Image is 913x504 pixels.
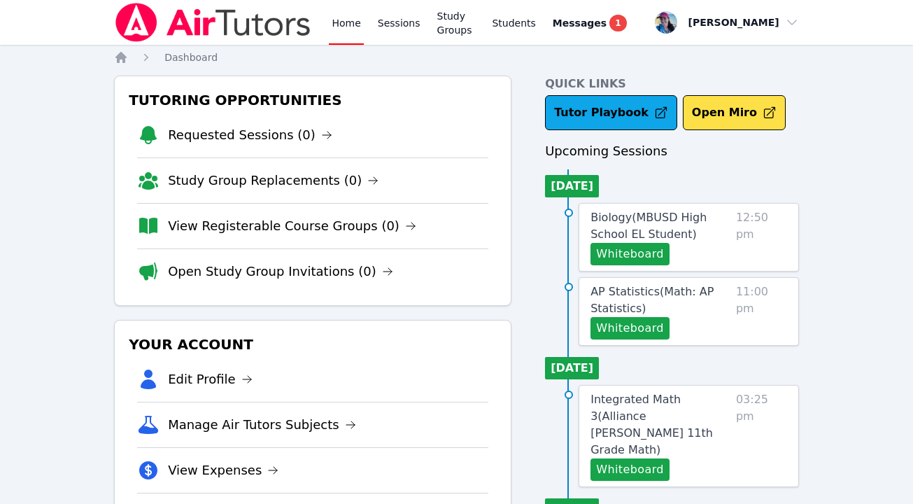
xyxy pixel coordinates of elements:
span: 11:00 pm [736,283,787,339]
span: 03:25 pm [736,391,787,481]
a: AP Statistics(Math: AP Statistics) [590,283,730,317]
a: Tutor Playbook [545,95,677,130]
nav: Breadcrumb [114,50,799,64]
button: Whiteboard [590,243,670,265]
button: Open Miro [683,95,786,130]
a: Open Study Group Invitations (0) [168,262,393,281]
a: View Registerable Course Groups (0) [168,216,416,236]
span: AP Statistics ( Math: AP Statistics ) [590,285,714,315]
h3: Upcoming Sessions [545,141,799,161]
a: Requested Sessions (0) [168,125,332,145]
a: Biology(MBUSD High School EL Student) [590,209,730,243]
li: [DATE] [545,357,599,379]
span: Messages [553,16,607,30]
button: Whiteboard [590,458,670,481]
span: 1 [609,15,626,31]
li: [DATE] [545,175,599,197]
span: Biology ( MBUSD High School EL Student ) [590,211,707,241]
a: View Expenses [168,461,278,480]
a: Study Group Replacements (0) [168,171,378,190]
a: Integrated Math 3(Alliance [PERSON_NAME] 11th Grade Math) [590,391,730,458]
h3: Tutoring Opportunities [126,87,500,113]
a: Manage Air Tutors Subjects [168,415,356,435]
h4: Quick Links [545,76,799,92]
h3: Your Account [126,332,500,357]
button: Whiteboard [590,317,670,339]
span: Dashboard [164,52,218,63]
a: Edit Profile [168,370,253,389]
img: Air Tutors [114,3,312,42]
span: 12:50 pm [736,209,787,265]
span: Integrated Math 3 ( Alliance [PERSON_NAME] 11th Grade Math ) [590,393,713,456]
a: Dashboard [164,50,218,64]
